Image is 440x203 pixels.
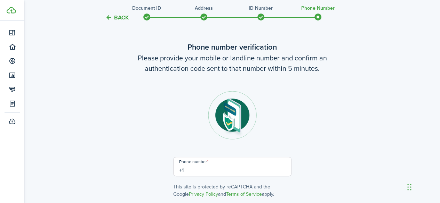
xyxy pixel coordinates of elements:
[208,91,257,139] img: Phone nexmo step
[105,14,129,21] button: Back
[86,53,378,74] wizard-step-header-description: Please provide your mobile or landline number and confirm an authentication code sent to that num...
[132,5,161,12] stepper-dot-title: Document ID
[189,191,218,198] a: Privacy Policy
[405,170,440,203] iframe: Chat Widget
[173,183,274,198] terms: This site is protected by reCAPTCHA and the Google and apply.
[301,5,335,12] stepper-dot-title: Phone Number
[173,157,291,176] input: Phone number
[407,177,411,197] div: Drag
[195,5,213,12] stepper-dot-title: Address
[226,191,262,198] a: Terms of Service
[249,5,273,12] stepper-dot-title: ID Number
[7,7,16,14] img: TenantCloud
[86,41,378,53] wizard-step-header-title: Phone number verification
